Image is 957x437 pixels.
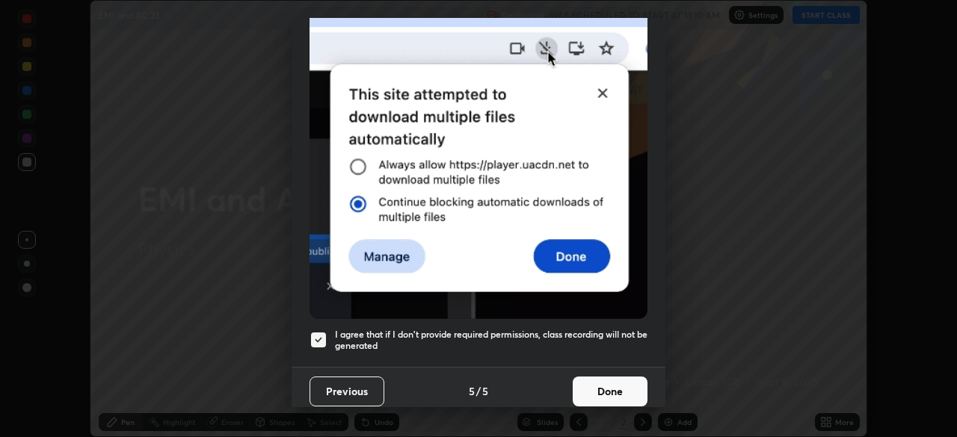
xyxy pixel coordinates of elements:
[482,383,488,399] h4: 5
[573,376,647,406] button: Done
[335,329,647,352] h5: I agree that if I don't provide required permissions, class recording will not be generated
[310,376,384,406] button: Previous
[469,383,475,399] h4: 5
[476,383,481,399] h4: /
